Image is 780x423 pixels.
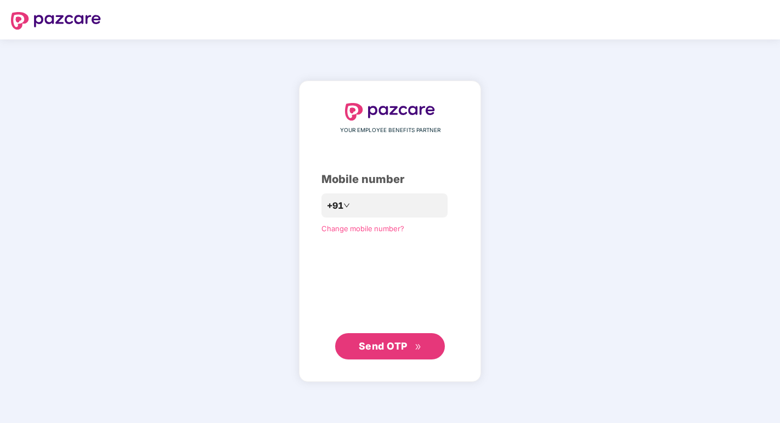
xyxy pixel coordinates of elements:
[321,171,459,188] div: Mobile number
[11,12,101,30] img: logo
[335,333,445,359] button: Send OTPdouble-right
[321,224,404,233] a: Change mobile number?
[345,103,435,121] img: logo
[359,340,408,352] span: Send OTP
[340,126,440,135] span: YOUR EMPLOYEE BENEFITS PARTNER
[343,202,350,209] span: down
[415,344,422,351] span: double-right
[327,199,343,213] span: +91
